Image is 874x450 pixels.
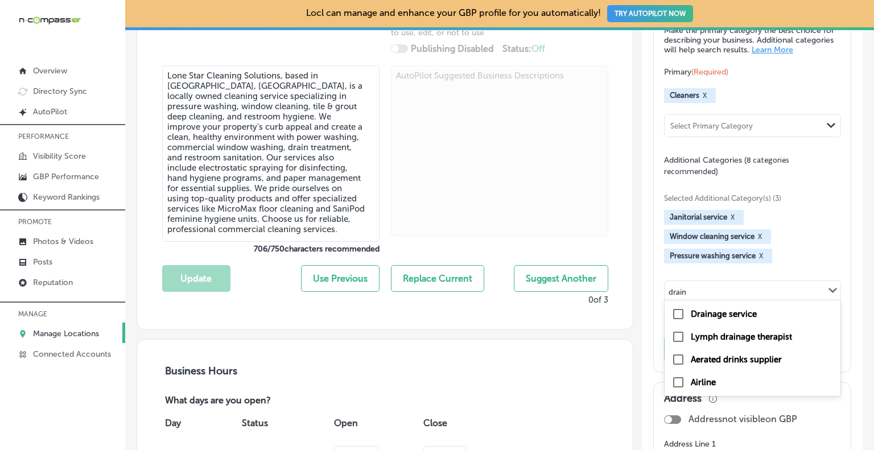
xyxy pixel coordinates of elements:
th: Close [420,407,497,439]
p: Connected Accounts [33,349,111,359]
p: 0 of 3 [588,295,608,305]
span: Janitorial service [670,213,727,221]
button: Update [664,337,755,362]
span: Window cleaning service [670,232,755,241]
span: Additional Categories [664,155,789,176]
p: GBP Performance [33,172,99,181]
img: 660ab0bf-5cc7-4cb8-ba1c-48b5ae0f18e60NCTV_CLogo_TV_Black_-500x88.png [18,15,81,26]
button: Suggest Another [514,265,608,292]
th: Status [239,407,332,439]
div: Select Primary Category [670,121,753,130]
h3: Business Hours [162,365,608,377]
span: (Required) [691,67,728,77]
button: Use Previous [301,265,380,292]
span: Pressure washing service [670,251,756,260]
p: Keyword Rankings [33,192,100,202]
textarea: Lone Star Cleaning Solutions, based in [GEOGRAPHIC_DATA], [GEOGRAPHIC_DATA], is a locally owned c... [162,65,380,242]
h3: Address [664,392,702,404]
th: Open [331,407,420,439]
th: Day [162,407,239,439]
p: Directory Sync [33,86,87,96]
button: Replace Current [391,265,484,292]
label: 706 / 750 characters recommended [162,244,380,254]
p: Visibility Score [33,151,86,161]
button: X [727,213,738,222]
label: Drainage service [691,309,757,319]
p: Manage Locations [33,329,99,338]
label: Aerated drinks supplier [691,354,782,365]
label: Address Line 1 [664,439,841,449]
p: Photos & Videos [33,237,93,246]
p: Posts [33,257,52,267]
p: AutoPilot [33,107,67,117]
p: Reputation [33,278,73,287]
label: Airline [691,377,716,387]
button: X [756,251,766,261]
span: (8 categories recommended) [664,155,789,177]
p: What days are you open? [162,395,352,407]
p: Address not visible on GBP [689,414,797,424]
p: Make the primary category the best choice for describing your business. Additional categories wil... [664,26,841,55]
span: Cleaners [670,91,699,100]
button: X [755,232,765,241]
p: Overview [33,66,67,76]
button: Update [162,265,230,292]
a: Learn More [752,45,793,55]
button: X [699,91,710,100]
span: Primary [664,67,728,77]
label: Lymph drainage therapist [691,332,792,342]
span: Selected Additional Category(s) (3) [664,194,832,203]
button: TRY AUTOPILOT NOW [607,5,693,22]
